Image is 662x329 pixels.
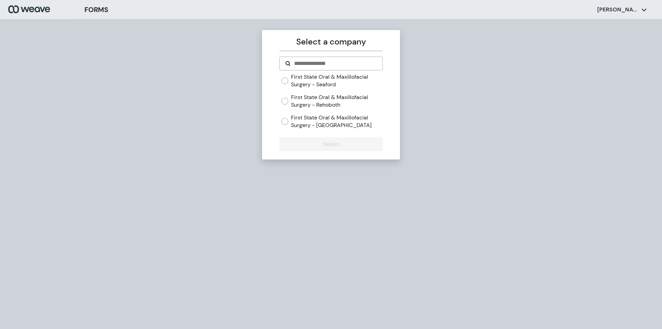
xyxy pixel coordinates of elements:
[279,137,382,151] button: Select
[291,114,382,129] label: First State Oral & Maxillofacial Surgery - [GEOGRAPHIC_DATA]
[293,59,377,68] input: Search
[291,73,382,88] label: First State Oral & Maxillofacial Surgery - Seaford
[279,36,382,48] p: Select a company
[291,94,382,108] label: First State Oral & Maxillofacial Surgery - Rehoboth
[84,4,108,15] h3: FORMS
[597,6,639,13] p: [PERSON_NAME]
